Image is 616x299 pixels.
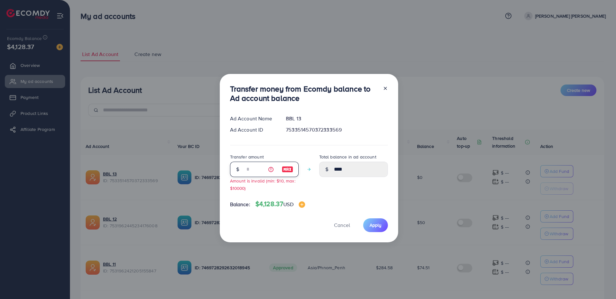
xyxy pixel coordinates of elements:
img: image [282,166,293,173]
div: Ad Account Name [225,115,281,122]
h3: Transfer money from Ecomdy balance to Ad account balance [230,84,378,103]
span: Apply [370,222,381,228]
h4: $4,128.37 [255,200,305,208]
div: 7533514570372333569 [281,126,393,133]
button: Cancel [326,218,358,232]
span: Cancel [334,222,350,229]
button: Apply [363,218,388,232]
img: image [299,201,305,208]
small: Amount is invalid (min: $10, max: $10000) [230,178,295,191]
span: Balance: [230,201,250,208]
div: BBL 13 [281,115,393,122]
span: USD [283,201,293,208]
label: Total balance in ad account [319,154,376,160]
label: Transfer amount [230,154,264,160]
div: Ad Account ID [225,126,281,133]
iframe: Chat [589,270,611,294]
